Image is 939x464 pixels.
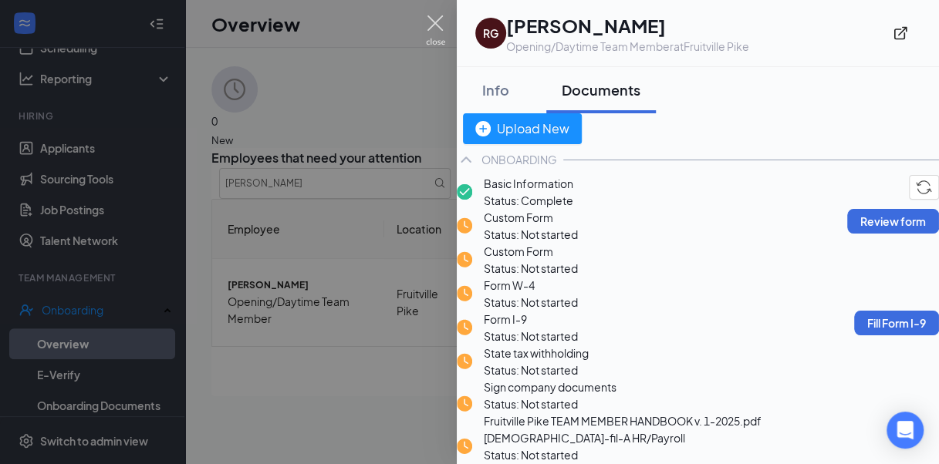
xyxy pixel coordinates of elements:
[457,150,475,169] svg: ChevronUp
[484,311,578,328] span: Form I-9
[506,12,749,39] h1: [PERSON_NAME]
[847,209,939,234] button: Review form
[484,446,685,463] span: Status: Not started
[484,260,578,277] span: Status: Not started
[484,429,685,446] span: [DEMOGRAPHIC_DATA]-fil-A HR/Payroll
[484,175,573,192] span: Basic Information
[484,361,589,378] span: Status: Not started
[484,412,762,429] span: Fruitville Pike TEAM MEMBER HANDBOOK v. 1-2025.pdf
[484,328,578,345] span: Status: Not started
[484,345,589,361] span: State tax withholding
[484,226,578,243] span: Status: Not started
[463,113,582,144] button: Upload New
[854,311,939,335] button: Fill Form I-9
[562,80,640,99] div: Documents
[484,192,573,209] span: Status: Complete
[483,25,498,41] div: RG
[893,19,920,47] button: ExternalLink
[506,39,749,54] div: Opening/Daytime Team Member at Fruitville Pike
[484,395,762,412] span: Status: Not started
[484,243,578,260] span: Custom Form
[484,378,762,395] span: Sign company documents
[887,412,924,449] div: Open Intercom Messenger
[472,80,518,99] div: Info
[481,152,557,167] div: ONBOARDING
[484,294,578,311] span: Status: Not started
[893,25,908,41] svg: ExternalLink
[484,277,578,294] span: Form W-4
[484,209,578,226] span: Custom Form
[475,119,569,138] div: Upload New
